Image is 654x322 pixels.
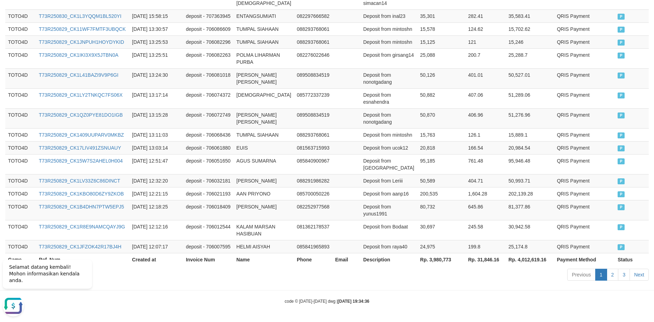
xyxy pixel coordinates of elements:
td: [DATE] 12:32:20 [129,174,183,187]
a: 3 [618,269,630,281]
span: PAID [618,112,625,118]
span: PAID [618,244,625,250]
td: 50,589 [417,174,465,187]
th: Rp. 3,980,773 [417,253,465,266]
td: 407.06 [465,88,506,108]
td: AGUS SUMARNA [234,154,294,174]
td: 15,125 [417,35,465,48]
td: Deposit from mintoshn [360,128,417,141]
td: 35,583.41 [506,9,554,22]
td: QRIS Payment [554,154,615,174]
td: QRIS Payment [554,174,615,187]
th: Description [360,253,417,266]
td: deposit - 706072749 [183,108,233,128]
td: 126.1 [465,128,506,141]
td: 15,702.62 [506,22,554,35]
th: Name [234,253,294,266]
td: deposit - 706051650 [183,154,233,174]
td: [DATE] 13:15:28 [129,108,183,128]
span: PAID [618,145,625,151]
td: Deposit from raya40 [360,240,417,253]
td: 50,527.01 [506,68,554,88]
td: POLMA LIHARMAN PURBA [234,48,294,68]
a: T73R250829_CK11WF7FMTF3UBQCK [39,26,126,32]
td: 25,174.8 [506,240,554,253]
td: QRIS Payment [554,108,615,128]
td: 15,246 [506,35,554,48]
span: PAID [618,73,625,78]
td: HELMI AISYAH [234,240,294,253]
strong: [DATE] 19:34:36 [338,299,369,304]
td: 15,578 [417,22,465,35]
span: PAID [618,158,625,164]
a: T73R250829_CK1QZ0PYE81DO1IGB [39,112,123,118]
td: 088293768061 [294,35,332,48]
td: 645.86 [465,200,506,220]
span: PAID [618,53,625,59]
td: [DATE] 13:25:53 [129,35,183,48]
span: PAID [618,132,625,138]
td: 50,870 [417,108,465,128]
a: T73R250829_CK1LV33Z6C86DINCT [39,178,120,184]
td: 089508834519 [294,108,332,128]
td: 081563715993 [294,141,332,154]
th: Rp. 4,012,619.16 [506,253,554,266]
a: T73R250829_CK1IKI3X9X5JTBN0A [39,52,118,58]
td: 082276022646 [294,48,332,68]
td: deposit - 707363945 [183,9,233,22]
td: Deposit from mintoshn [360,22,417,35]
td: [DATE] 13:03:14 [129,141,183,154]
a: 1 [595,269,607,281]
td: Deposit from ucok12 [360,141,417,154]
td: 1,604.28 [465,187,506,200]
td: [DATE] 12:07:17 [129,240,183,253]
td: TOTO4D [5,174,36,187]
span: PAID [618,14,625,20]
td: TOTO4D [5,68,36,88]
td: Deposit from aanp16 [360,187,417,200]
td: deposit - 706068436 [183,128,233,141]
td: TOTO4D [5,9,36,22]
td: KALAM MARSAN HASIBUAN [234,220,294,240]
th: Created at [129,253,183,266]
td: 80,732 [417,200,465,220]
td: 404.71 [465,174,506,187]
td: [DATE] 12:12:16 [129,220,183,240]
td: [DATE] 12:18:25 [129,200,183,220]
td: [DATE] 13:30:57 [129,22,183,35]
td: 761.48 [465,154,506,174]
td: TOTO4D [5,154,36,174]
td: [PERSON_NAME] [PERSON_NAME] [234,108,294,128]
td: 24,975 [417,240,465,253]
td: Deposit from esnahendra [360,88,417,108]
small: code © [DATE]-[DATE] dwg | [285,299,370,304]
a: T73R250829_CK15W7S2AHEL0H004 [39,158,123,164]
td: 50,882 [417,88,465,108]
td: 30,942.58 [506,220,554,240]
a: T73R250829_CK1JNPUH1HOYDYKID [39,39,124,45]
td: TUMPAL SIAHAAN [234,128,294,141]
td: 50,993.71 [506,174,554,187]
td: Deposit from inal23 [360,9,417,22]
td: 200,535 [417,187,465,200]
td: TOTO4D [5,22,36,35]
td: ENTANGSUMIATI [234,9,294,22]
td: 088293768061 [294,22,332,35]
td: QRIS Payment [554,35,615,48]
td: 082297666582 [294,9,332,22]
a: T73R250829_CK1409UUPARV0MKBZ [39,132,124,138]
td: deposit - 706012544 [183,220,233,240]
td: QRIS Payment [554,128,615,141]
td: AAN PRIYONO [234,187,294,200]
td: QRIS Payment [554,187,615,200]
td: deposit - 706082263 [183,48,233,68]
td: 081362178537 [294,220,332,240]
span: Selamat datang kembali! Mohon informasikan kendala anda. [9,11,79,30]
th: Invoice Num [183,253,233,266]
td: 166.54 [465,141,506,154]
td: 082252977568 [294,200,332,220]
a: T73R250829_CK1R8E9NAMCQAYJ9G [39,224,125,229]
span: PAID [618,191,625,197]
span: PAID [618,204,625,210]
td: 085840900967 [294,154,332,174]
